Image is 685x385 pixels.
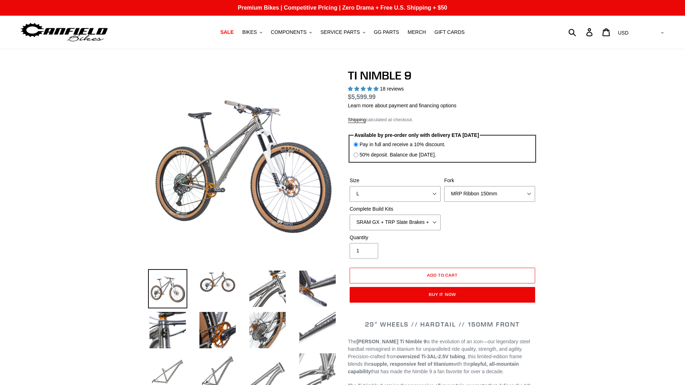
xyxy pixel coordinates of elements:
span: MERCH [408,29,426,35]
label: Fork [444,177,535,184]
button: SERVICE PARTS [317,27,369,37]
img: Load image into Gallery viewer, TI NIMBLE 9 [198,269,237,294]
img: Load image into Gallery viewer, TI NIMBLE 9 [298,310,337,350]
strong: [PERSON_NAME] Ti Nimble 9 [356,339,426,344]
label: Size [350,177,441,184]
a: GG PARTS [370,27,403,37]
h1: TI NIMBLE 9 [348,69,537,82]
button: Add to cart [350,268,535,283]
strong: supple, responsive feel of titanium [371,361,453,367]
span: 4.89 stars [348,86,380,92]
legend: Available by pre-order only with delivery ETA [DATE] [354,132,480,139]
p: The is the evolution of an icon—our legendary steel hardtail reimagined in titanium for unparalle... [348,338,537,375]
button: Buy it now [350,287,535,303]
span: 18 reviews [380,86,404,92]
span: SERVICE PARTS [320,29,360,35]
button: BIKES [239,27,266,37]
label: 50% deposit. Balance due [DATE]. [360,151,436,159]
span: $5,599.99 [348,93,376,101]
a: Learn more about payment and financing options [348,103,456,108]
span: GIFT CARDS [435,29,465,35]
strong: oversized Ti-3AL-2.5V tubing [397,354,465,359]
span: GG PARTS [374,29,399,35]
a: MERCH [404,27,430,37]
div: calculated at checkout. [348,116,537,123]
a: GIFT CARDS [431,27,468,37]
img: Load image into Gallery viewer, TI NIMBLE 9 [148,310,187,350]
img: Load image into Gallery viewer, TI NIMBLE 9 [298,269,337,308]
span: BIKES [242,29,257,35]
span: COMPONENTS [271,29,306,35]
span: SALE [220,29,234,35]
img: Load image into Gallery viewer, TI NIMBLE 9 [248,269,287,308]
img: Canfield Bikes [20,21,109,43]
input: Search [572,24,590,40]
label: Pay in full and receive a 10% discount. [360,141,445,148]
img: Load image into Gallery viewer, TI NIMBLE 9 [148,269,187,308]
a: Shipping [348,117,366,123]
button: COMPONENTS [267,27,315,37]
label: Complete Build Kits [350,205,441,213]
img: Load image into Gallery viewer, TI NIMBLE 9 [198,310,237,350]
span: Add to cart [427,272,458,278]
img: Load image into Gallery viewer, TI NIMBLE 9 [248,310,287,350]
label: Quantity [350,234,441,241]
span: 29" WHEELS // HARDTAIL // 150MM FRONT [365,320,520,328]
a: SALE [217,27,237,37]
